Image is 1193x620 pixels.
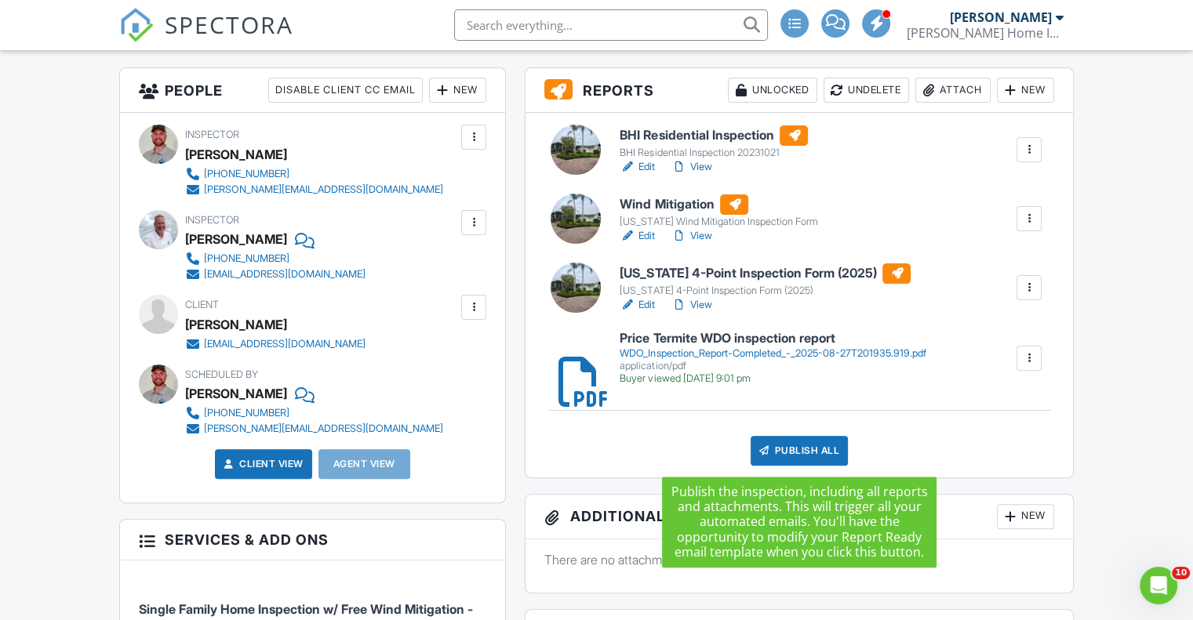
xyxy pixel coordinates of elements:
[185,336,366,352] a: [EMAIL_ADDRESS][DOMAIN_NAME]
[620,285,911,297] div: [US_STATE] 4-Point Inspection Form (2025)
[620,347,926,360] div: WDO_Inspection_Report-Completed_-_2025-08-27T201935.919.pdf
[620,216,817,228] div: [US_STATE] Wind Mitigation Inspection Form
[620,194,817,229] a: Wind Mitigation [US_STATE] Wind Mitigation Inspection Form
[907,25,1064,41] div: Brasfield Home Inspection
[268,78,423,103] div: Disable Client CC Email
[751,436,849,466] div: Publish All
[620,263,911,284] h6: [US_STATE] 4-Point Inspection Form (2025)
[204,422,443,435] div: [PERSON_NAME][EMAIL_ADDRESS][DOMAIN_NAME]
[620,332,926,384] a: Price Termite WDO inspection report WDO_Inspection_Report-Completed_-_2025-08-27T201935.919.pdf a...
[204,407,289,419] div: [PHONE_NUMBER]
[204,252,289,265] div: [PHONE_NUMBER]
[185,313,287,336] div: [PERSON_NAME]
[204,183,443,196] div: [PERSON_NAME][EMAIL_ADDRESS][DOMAIN_NAME]
[620,147,808,159] div: BHI Residential Inspection 20231021
[204,268,366,281] div: [EMAIL_ADDRESS][DOMAIN_NAME]
[185,227,287,251] div: [PERSON_NAME]
[204,338,366,350] div: [EMAIL_ADDRESS][DOMAIN_NAME]
[185,382,287,405] div: [PERSON_NAME]
[119,8,154,42] img: The Best Home Inspection Software - Spectora
[620,125,808,146] h6: BHI Residential Inspection
[119,21,293,54] a: SPECTORA
[620,297,655,313] a: Edit
[728,78,817,103] div: Unlocked
[620,159,655,175] a: Edit
[620,332,926,346] h6: Price Termite WDO inspection report
[526,495,1073,539] h3: Additional Documents
[165,8,293,41] span: SPECTORA
[185,166,443,182] a: [PHONE_NUMBER]
[544,551,1054,568] p: There are no attachments to this inspection.
[671,228,711,244] a: View
[185,129,239,140] span: Inspector
[915,78,991,103] div: Attach
[620,263,911,298] a: [US_STATE] 4-Point Inspection Form (2025) [US_STATE] 4-Point Inspection Form (2025)
[185,266,366,282] a: [EMAIL_ADDRESS][DOMAIN_NAME]
[997,504,1054,529] div: New
[120,68,505,113] h3: People
[1140,567,1177,604] iframe: Intercom live chat
[120,520,505,560] h3: Services & Add ons
[185,299,219,310] span: Client
[204,168,289,180] div: [PHONE_NUMBER]
[671,159,711,175] a: View
[429,78,486,103] div: New
[185,421,443,437] a: [PERSON_NAME][EMAIL_ADDRESS][DOMAIN_NAME]
[526,68,1073,113] h3: Reports
[1172,567,1190,579] span: 10
[185,368,258,380] span: Scheduled By
[220,456,304,472] a: Client View
[620,360,926,372] div: application/pdf
[997,78,1054,103] div: New
[454,9,768,41] input: Search everything...
[950,9,1052,25] div: [PERSON_NAME]
[620,228,655,244] a: Edit
[185,143,287,166] div: [PERSON_NAME]
[620,125,808,160] a: BHI Residential Inspection BHI Residential Inspection 20231021
[185,182,443,198] a: [PERSON_NAME][EMAIL_ADDRESS][DOMAIN_NAME]
[620,194,817,215] h6: Wind Mitigation
[824,78,909,103] div: Undelete
[671,297,711,313] a: View
[185,405,443,421] a: [PHONE_NUMBER]
[185,214,239,226] span: Inspector
[620,372,926,385] div: Buyer viewed [DATE] 9:01 pm
[185,251,366,266] a: [PHONE_NUMBER]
